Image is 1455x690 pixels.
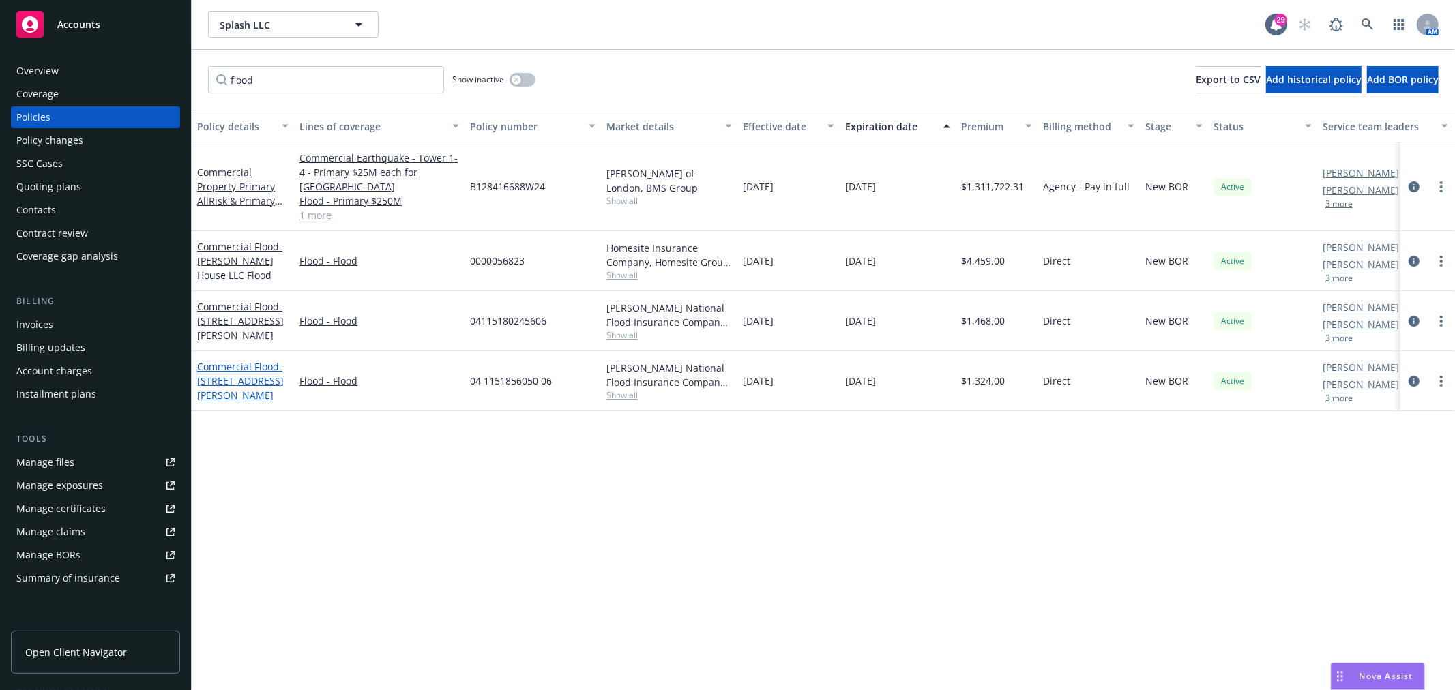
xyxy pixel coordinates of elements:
a: Manage files [11,451,180,473]
a: Manage certificates [11,498,180,520]
button: Stage [1140,110,1208,142]
a: Contract review [11,222,180,244]
a: Commercial Flood [197,300,284,342]
input: Filter by keyword... [208,66,444,93]
div: Policy details [197,119,274,134]
button: 3 more [1325,274,1353,282]
a: Policy changes [11,130,180,151]
div: Expiration date [845,119,935,134]
span: Open Client Navigator [25,645,127,659]
div: Manage certificates [16,498,106,520]
span: [DATE] [845,179,876,194]
a: Coverage gap analysis [11,245,180,267]
span: Splash LLC [220,18,338,32]
a: Policies [11,106,180,128]
span: Accounts [57,19,100,30]
span: $1,324.00 [961,374,1005,388]
span: Manage exposures [11,475,180,496]
a: Account charges [11,360,180,382]
button: 3 more [1325,334,1353,342]
a: Accounts [11,5,180,44]
button: 3 more [1325,394,1353,402]
button: Add BOR policy [1367,66,1439,93]
span: [DATE] [845,314,876,328]
a: [PERSON_NAME] [1323,166,1399,180]
span: Add historical policy [1266,73,1362,86]
a: more [1433,313,1450,329]
button: Service team leaders [1317,110,1454,142]
button: Billing method [1038,110,1140,142]
a: circleInformation [1406,179,1422,195]
span: B128416688W24 [470,179,545,194]
div: Effective date [743,119,819,134]
span: New BOR [1145,254,1188,268]
a: Flood - Primary $250M [299,194,459,208]
span: New BOR [1145,314,1188,328]
div: [PERSON_NAME] National Flood Insurance Company, [PERSON_NAME] Flood [606,361,732,389]
div: Manage exposures [16,475,103,496]
div: Policy number [470,119,580,134]
div: Stage [1145,119,1188,134]
span: Active [1219,255,1246,267]
button: Policy details [192,110,294,142]
a: [PERSON_NAME] [1323,300,1399,314]
div: Quoting plans [16,176,81,198]
a: Flood - Flood [299,314,459,328]
a: Commercial Property [197,166,283,236]
span: Add BOR policy [1367,73,1439,86]
span: 0000056823 [470,254,525,268]
a: Manage claims [11,521,180,543]
a: [PERSON_NAME] [1323,360,1399,374]
span: Export to CSV [1196,73,1261,86]
button: Export to CSV [1196,66,1261,93]
a: circleInformation [1406,313,1422,329]
span: [DATE] [845,254,876,268]
div: Homesite Insurance Company, Homesite Group Incorporated, Safehold [606,241,732,269]
div: Contract review [16,222,88,244]
a: more [1433,179,1450,195]
a: Commercial Flood [197,360,284,402]
a: Report a Bug [1323,11,1350,38]
div: Policy changes [16,130,83,151]
span: Direct [1043,314,1070,328]
div: Lines of coverage [299,119,444,134]
a: Coverage [11,83,180,105]
a: [PERSON_NAME] [1323,240,1399,254]
div: Billing updates [16,337,85,359]
a: Overview [11,60,180,82]
a: [PERSON_NAME] [1323,317,1399,331]
div: Premium [961,119,1017,134]
span: Nova Assist [1360,670,1413,682]
span: Show all [606,329,732,341]
div: Account charges [16,360,92,382]
span: $4,459.00 [961,254,1005,268]
a: Start snowing [1291,11,1319,38]
a: circleInformation [1406,373,1422,389]
button: Lines of coverage [294,110,465,142]
div: Contacts [16,199,56,221]
div: Manage BORs [16,544,80,566]
button: Add historical policy [1266,66,1362,93]
a: Flood - Flood [299,254,459,268]
span: Show all [606,195,732,207]
button: Nova Assist [1331,663,1425,690]
div: [PERSON_NAME] National Flood Insurance Company, [PERSON_NAME] Flood [606,301,732,329]
span: Active [1219,315,1246,327]
span: [DATE] [743,254,774,268]
div: 29 [1275,14,1287,26]
span: New BOR [1145,179,1188,194]
a: Search [1354,11,1381,38]
a: Contacts [11,199,180,221]
div: Market details [606,119,717,134]
button: Effective date [737,110,840,142]
div: Tools [11,432,180,446]
div: Analytics hub [11,616,180,630]
a: Summary of insurance [11,567,180,589]
a: Flood - Flood [299,374,459,388]
a: [PERSON_NAME] [1323,183,1399,197]
span: Direct [1043,254,1070,268]
span: 04 1151856050 06 [470,374,552,388]
div: Status [1214,119,1297,134]
a: Quoting plans [11,176,180,198]
div: Manage claims [16,521,85,543]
